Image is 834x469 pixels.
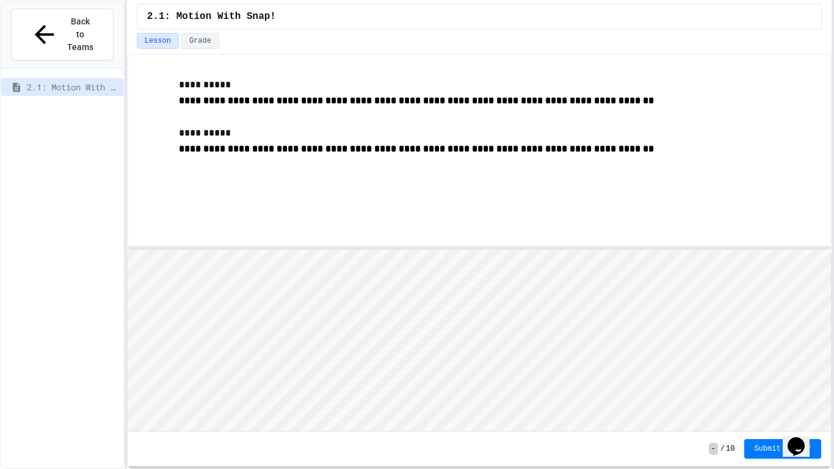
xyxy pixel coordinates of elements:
iframe: chat widget [783,420,822,457]
span: / [720,444,725,454]
button: Submit Answer [744,439,821,459]
button: Back to Teams [11,9,114,60]
span: 2.1: Motion With Snap! [27,81,118,93]
span: 2.1: Motion With Snap! [147,9,276,24]
button: Grade [181,33,219,49]
span: - [709,443,718,455]
span: 10 [726,444,734,454]
button: Lesson [137,33,179,49]
span: Back to Teams [66,15,95,54]
iframe: Snap! Programming Environment [128,250,831,431]
span: Submit Answer [754,444,811,454]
